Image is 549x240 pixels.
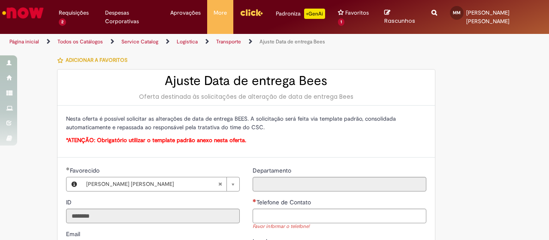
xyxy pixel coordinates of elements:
[214,9,227,17] span: More
[453,10,461,15] span: MM
[82,177,239,191] a: [PERSON_NAME] [PERSON_NAME]Limpar campo Favorecido
[57,51,132,69] button: Adicionar a Favoritos
[338,18,344,26] span: 1
[6,34,359,50] ul: Trilhas de página
[240,6,263,19] img: click_logo_yellow_360x200.png
[276,9,325,19] div: Padroniza
[66,177,82,191] button: Favorecido, Visualizar este registro Maria Eduarda Elvino Moreira
[253,209,426,223] input: Telefone de Contato
[66,92,426,101] div: Oferta destinada às solicitações de alteração de data de entrega Bees
[59,18,66,26] span: 2
[66,57,127,64] span: Adicionar a Favoritos
[256,198,313,206] span: Telefone de Contato
[66,137,246,144] span: *ATENÇÃO: Obrigatório utilizar o template padrão anexo nesta oferta.
[177,38,198,45] a: Logistica
[66,209,240,223] input: ID
[121,38,158,45] a: Service Catalog
[304,9,325,19] p: +GenAi
[59,9,89,17] span: Requisições
[253,166,293,175] label: Somente leitura - Departamento
[466,9,510,25] span: [PERSON_NAME] [PERSON_NAME]
[214,177,226,191] abbr: Limpar campo Favorecido
[86,177,218,191] span: [PERSON_NAME] [PERSON_NAME]
[259,38,325,45] a: Ajuste Data de entrega Bees
[345,9,369,17] span: Favoritos
[9,38,39,45] a: Página inicial
[384,9,419,25] a: Rascunhos
[66,167,70,170] span: Obrigatório Preenchido
[105,9,157,26] span: Despesas Corporativas
[66,74,426,88] h2: Ajuste Data de entrega Bees
[253,223,426,231] div: Favor informar o telefone!
[253,199,256,202] span: Necessários
[57,38,103,45] a: Todos os Catálogos
[253,177,426,191] input: Departamento
[66,230,82,238] span: Somente leitura - Email
[70,167,101,174] span: Necessários - Favorecido
[66,198,73,207] label: Somente leitura - ID
[170,9,201,17] span: Aprovações
[1,4,45,21] img: ServiceNow
[66,115,396,131] span: Nesta oferta é possível solicitar as alterações de data de entrega BEES. A solicitação será feita...
[384,17,415,25] span: Rascunhos
[253,167,293,174] span: Somente leitura - Departamento
[216,38,241,45] a: Transporte
[66,230,82,238] label: Somente leitura - Email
